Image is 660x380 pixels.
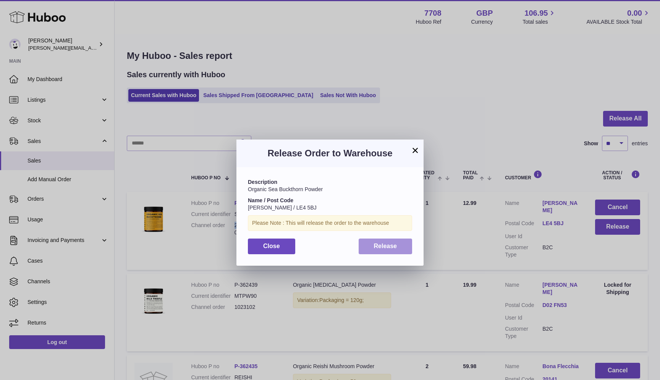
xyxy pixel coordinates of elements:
[248,147,412,159] h3: Release Order to Warehouse
[248,197,293,203] strong: Name / Post Code
[411,146,420,155] button: ×
[248,186,323,192] span: Organic Sea Buckthorn Powder
[248,179,277,185] strong: Description
[248,205,317,211] span: [PERSON_NAME] / LE4 5BJ
[374,243,397,249] span: Release
[248,239,295,254] button: Close
[263,243,280,249] span: Close
[359,239,412,254] button: Release
[248,215,412,231] div: Please Note : This will release the order to the warehouse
